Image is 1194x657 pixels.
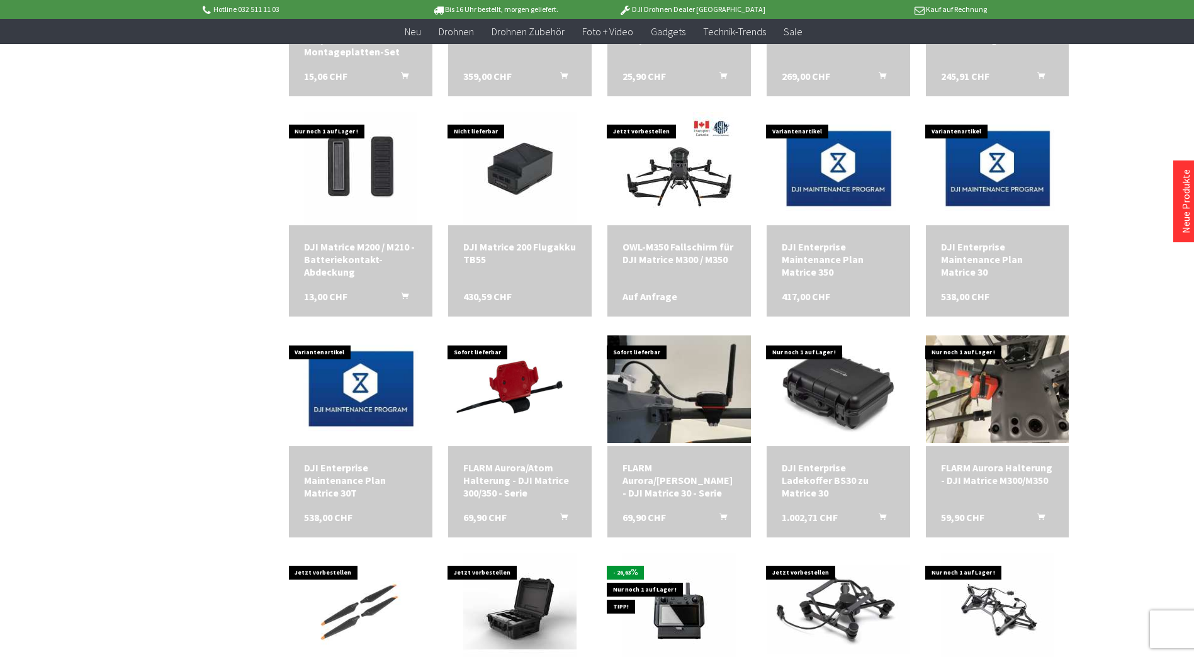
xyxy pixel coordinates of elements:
[289,565,432,654] img: DJI Enterprise Matrice 30 - Serie Propeller 1671
[463,240,577,266] div: DJI Matrice 200 Flugakku TB55
[463,70,512,82] span: 359,00 CHF
[941,290,989,303] span: 538,00 CHF
[941,461,1054,486] a: FLARM Aurora Halterung - DJI Matrice M300/M350 59,90 CHF In den Warenkorb
[1022,70,1052,86] button: In den Warenkorb
[926,115,1069,223] img: DJI Enterprise Maintenance Plan Matrice 30
[782,461,895,499] a: DJI Enterprise Ladekoffer BS30 zu Matrice 30 1.002,71 CHF In den Warenkorb
[782,461,895,499] div: DJI Enterprise Ladekoffer BS30 zu Matrice 30
[782,511,838,524] span: 1.002,71 CHF
[704,511,735,527] button: In den Warenkorb
[201,2,397,17] p: Hotline 032 511 11 03
[304,290,347,303] span: 13,00 CHF
[1022,511,1052,527] button: In den Warenkorb
[622,240,736,266] a: OWL-M350 Fallschirm für DJI Matrice M300 / M350 Auf Anfrage
[397,2,594,17] p: Bis 16 Uhr bestellt, morgen geliefert.
[304,461,417,499] div: DJI Enterprise Maintenance Plan Matrice 30T
[304,112,417,225] img: DJI Matrice M200 / M210 - Batteriekontakt-Abdeckung
[463,461,577,499] a: FLARM Aurora/Atom Halterung - DJI Matrice 300/350 - Serie 69,90 CHF In den Warenkorb
[405,25,421,38] span: Neu
[545,70,575,86] button: In den Warenkorb
[864,511,894,527] button: In den Warenkorb
[622,461,736,499] a: FLARM Aurora/[PERSON_NAME] - DJI Matrice 30 - Serie 69,90 CHF In den Warenkorb
[703,25,766,38] span: Technik-Trends
[941,511,984,524] span: 59,90 CHF
[782,240,895,278] div: DJI Enterprise Maintenance Plan Matrice 350
[782,240,895,278] a: DJI Enterprise Maintenance Plan Matrice 350 417,00 CHF
[941,70,989,82] span: 245,91 CHF
[430,19,483,45] a: Drohnen
[492,25,565,38] span: Drohnen Zubehör
[463,290,512,303] span: 430,59 CHF
[941,240,1054,278] div: DJI Enterprise Maintenance Plan Matrice 30
[463,112,577,225] img: DJI Matrice 200 Flugakku TB55
[463,240,577,266] a: DJI Matrice 200 Flugakku TB55 430,59 CHF
[622,290,677,303] span: Auf Anfrage
[622,240,736,266] div: OWL-M350 Fallschirm für DJI Matrice M300 / M350
[622,461,736,499] div: FLARM Aurora/[PERSON_NAME] - DJI Matrice 30 - Serie
[767,115,910,223] img: DJI Enterprise Maintenance Plan Matrice 350
[782,70,830,82] span: 269,00 CHF
[594,2,790,17] p: DJI Drohnen Dealer [GEOGRAPHIC_DATA]
[926,335,1069,443] img: FLARM Aurora Halterung - DJI Matrice M300/M350
[622,70,666,82] span: 25,90 CHF
[791,2,987,17] p: Kauf auf Rechnung
[622,511,666,524] span: 69,90 CHF
[941,240,1054,278] a: DJI Enterprise Maintenance Plan Matrice 30 538,00 CHF
[704,70,735,86] button: In den Warenkorb
[622,112,736,225] img: OWL-M350 Fallschirm für DJI Matrice M300 / M350
[573,19,642,45] a: Foto + Video
[304,240,417,278] a: DJI Matrice M200 / M210 - Batteriekontakt-Abdeckung 13,00 CHF In den Warenkorb
[289,335,432,443] img: DJI Enterprise Maintenance Plan Matrice 30T
[386,70,416,86] button: In den Warenkorb
[452,333,588,446] img: FLARM Aurora/Atom Halterung - DJI Matrice 300/350 - Serie
[767,344,910,434] img: DJI Enterprise Ladekoffer BS30 zu Matrice 30
[396,19,430,45] a: Neu
[304,240,417,278] div: DJI Matrice M200 / M210 - Batteriekontakt-Abdeckung
[784,25,803,38] span: Sale
[607,335,751,443] img: FLARM Aurora/Atom Halterung - DJI Matrice 30 - Serie
[463,511,507,524] span: 69,90 CHF
[304,461,417,499] a: DJI Enterprise Maintenance Plan Matrice 30T 538,00 CHF
[941,461,1054,486] div: FLARM Aurora Halterung - DJI Matrice M300/M350
[642,19,694,45] a: Gadgets
[463,461,577,499] div: FLARM Aurora/Atom Halterung - DJI Matrice 300/350 - Serie
[767,565,910,654] img: DJI Matrice M300 - Upward Gimbal Connector
[1180,169,1192,233] a: Neue Produkte
[304,511,352,524] span: 538,00 CHF
[864,70,894,86] button: In den Warenkorb
[304,70,347,82] span: 15,06 CHF
[582,25,633,38] span: Foto + Video
[775,19,811,45] a: Sale
[694,19,775,45] a: Technik-Trends
[651,25,685,38] span: Gadgets
[483,19,573,45] a: Drohnen Zubehör
[439,25,474,38] span: Drohnen
[782,290,830,303] span: 417,00 CHF
[386,290,416,306] button: In den Warenkorb
[545,511,575,527] button: In den Warenkorb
